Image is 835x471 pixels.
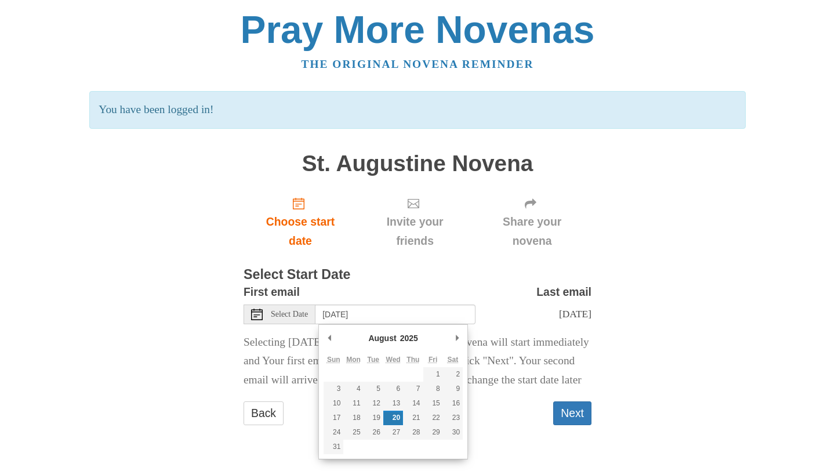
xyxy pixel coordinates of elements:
[448,356,459,364] abbr: Saturday
[244,267,591,282] h3: Select Start Date
[403,396,423,411] button: 14
[406,356,419,364] abbr: Thursday
[343,396,363,411] button: 11
[324,396,343,411] button: 10
[324,329,335,347] button: Previous Month
[423,411,443,425] button: 22
[386,356,401,364] abbr: Wednesday
[244,333,591,390] p: Selecting [DATE] as the start date means Your novena will start immediately and Your first email ...
[368,356,379,364] abbr: Tuesday
[302,58,534,70] a: The original novena reminder
[383,425,403,440] button: 27
[343,425,363,440] button: 25
[403,425,423,440] button: 28
[398,329,420,347] div: 2025
[357,187,473,256] div: Click "Next" to confirm your start date first.
[315,305,475,324] input: Use the arrow keys to pick a date
[244,401,284,425] a: Back
[536,282,591,302] label: Last email
[553,401,591,425] button: Next
[443,425,463,440] button: 30
[423,367,443,382] button: 1
[241,8,595,51] a: Pray More Novenas
[443,411,463,425] button: 23
[364,396,383,411] button: 12
[364,382,383,396] button: 5
[383,411,403,425] button: 20
[484,212,580,251] span: Share your novena
[559,308,591,320] span: [DATE]
[324,411,343,425] button: 17
[271,310,308,318] span: Select Date
[324,425,343,440] button: 24
[89,91,745,129] p: You have been logged in!
[443,382,463,396] button: 9
[423,396,443,411] button: 15
[346,356,361,364] abbr: Monday
[383,382,403,396] button: 6
[244,187,357,256] a: Choose start date
[443,396,463,411] button: 16
[364,411,383,425] button: 19
[423,425,443,440] button: 29
[369,212,461,251] span: Invite your friends
[244,282,300,302] label: First email
[343,411,363,425] button: 18
[429,356,437,364] abbr: Friday
[244,151,591,176] h1: St. Augustine Novena
[324,440,343,454] button: 31
[343,382,363,396] button: 4
[327,356,340,364] abbr: Sunday
[423,382,443,396] button: 8
[451,329,463,347] button: Next Month
[443,367,463,382] button: 2
[383,396,403,411] button: 13
[364,425,383,440] button: 26
[403,411,423,425] button: 21
[324,382,343,396] button: 3
[255,212,346,251] span: Choose start date
[403,382,423,396] button: 7
[473,187,591,256] div: Click "Next" to confirm your start date first.
[366,329,398,347] div: August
